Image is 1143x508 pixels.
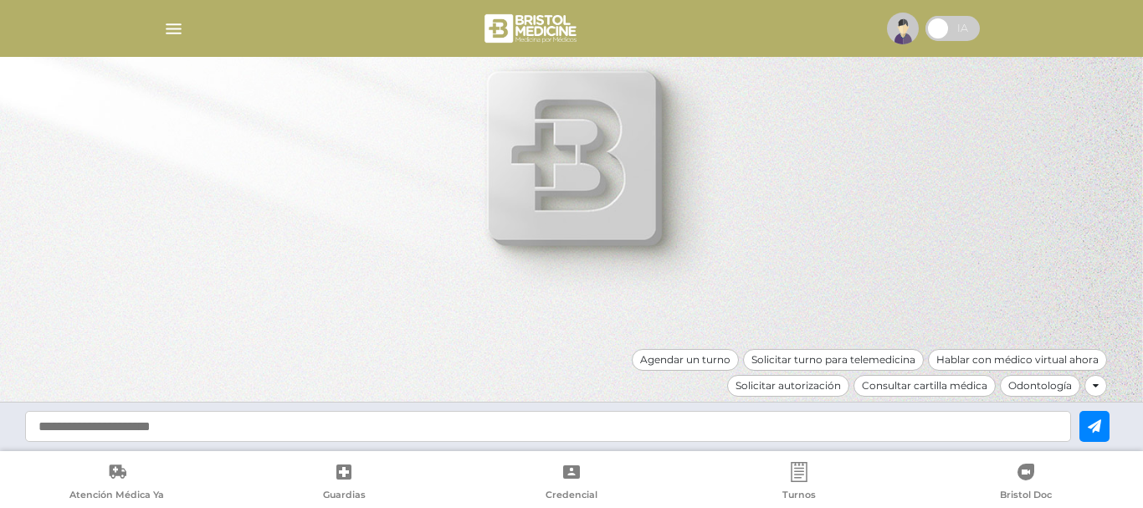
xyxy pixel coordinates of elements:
[69,489,164,504] span: Atención Médica Ya
[546,489,597,504] span: Credencial
[632,349,739,371] div: Agendar un turno
[743,349,924,371] div: Solicitar turno para telemedicina
[853,375,996,397] div: Consultar cartilla médica
[928,349,1107,371] div: Hablar con médico virtual ahora
[727,375,849,397] div: Solicitar autorización
[231,462,459,505] a: Guardias
[482,8,582,49] img: bristol-medicine-blanco.png
[1000,375,1080,397] div: Odontología
[163,18,184,39] img: Cober_menu-lines-white.svg
[458,462,685,505] a: Credencial
[323,489,366,504] span: Guardias
[1000,489,1052,504] span: Bristol Doc
[887,13,919,44] img: profile-placeholder.svg
[782,489,816,504] span: Turnos
[685,462,913,505] a: Turnos
[912,462,1140,505] a: Bristol Doc
[3,462,231,505] a: Atención Médica Ya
